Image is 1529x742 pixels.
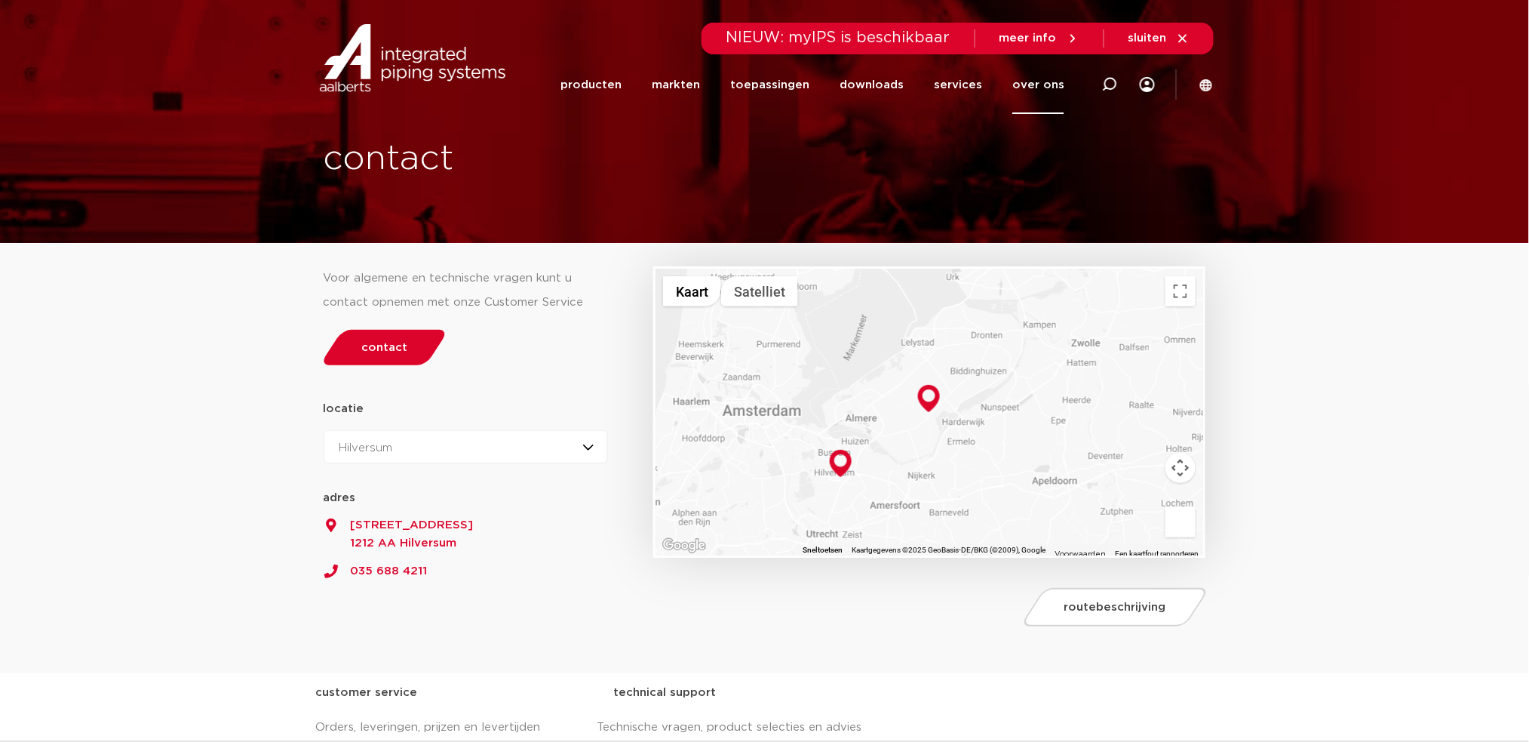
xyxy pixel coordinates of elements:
strong: customer service technical support [316,687,717,698]
span: NIEUW: myIPS is beschikbaar [726,30,950,45]
div: Voor algemene en technische vragen kunt u contact opnemen met onze Customer Service [324,266,609,315]
span: Hilversum [339,442,393,454]
a: meer info [999,32,1079,45]
button: Stratenkaart tonen [663,276,721,306]
strong: locatie [324,403,364,414]
span: contact [361,342,407,353]
a: markten [652,56,700,114]
button: Weergave op volledig scherm aan- of uitzetten [1165,276,1196,306]
a: toepassingen [730,56,809,114]
button: Satellietbeelden tonen [721,276,798,306]
button: Sneltoetsen [803,545,843,556]
a: sluiten [1128,32,1190,45]
a: Voorwaarden (wordt geopend in een nieuw tabblad) [1055,550,1106,558]
a: over ons [1012,56,1064,114]
a: services [934,56,982,114]
a: Een kaartfout rapporteren [1115,550,1199,558]
p: Orders, leveringen, prijzen en levertijden Technische vragen, product selecties en advies [316,716,1214,740]
span: meer info [999,32,1057,44]
img: Google [659,536,709,556]
a: contact [319,330,449,365]
h1: contact [324,135,820,183]
span: sluiten [1128,32,1167,44]
a: routebeschrijving [1021,588,1211,627]
nav: Menu [560,56,1064,114]
button: Sleep Pegman de kaart op om Street View te openen [1165,507,1196,537]
a: producten [560,56,622,114]
span: Kaartgegevens ©2025 GeoBasis-DE/BKG (©2009), Google [852,546,1045,554]
a: downloads [840,56,904,114]
span: routebeschrijving [1064,602,1166,613]
a: Dit gebied openen in Google Maps (er wordt een nieuw venster geopend) [659,536,709,556]
button: Bedieningsopties voor de kaartweergave [1165,453,1196,483]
